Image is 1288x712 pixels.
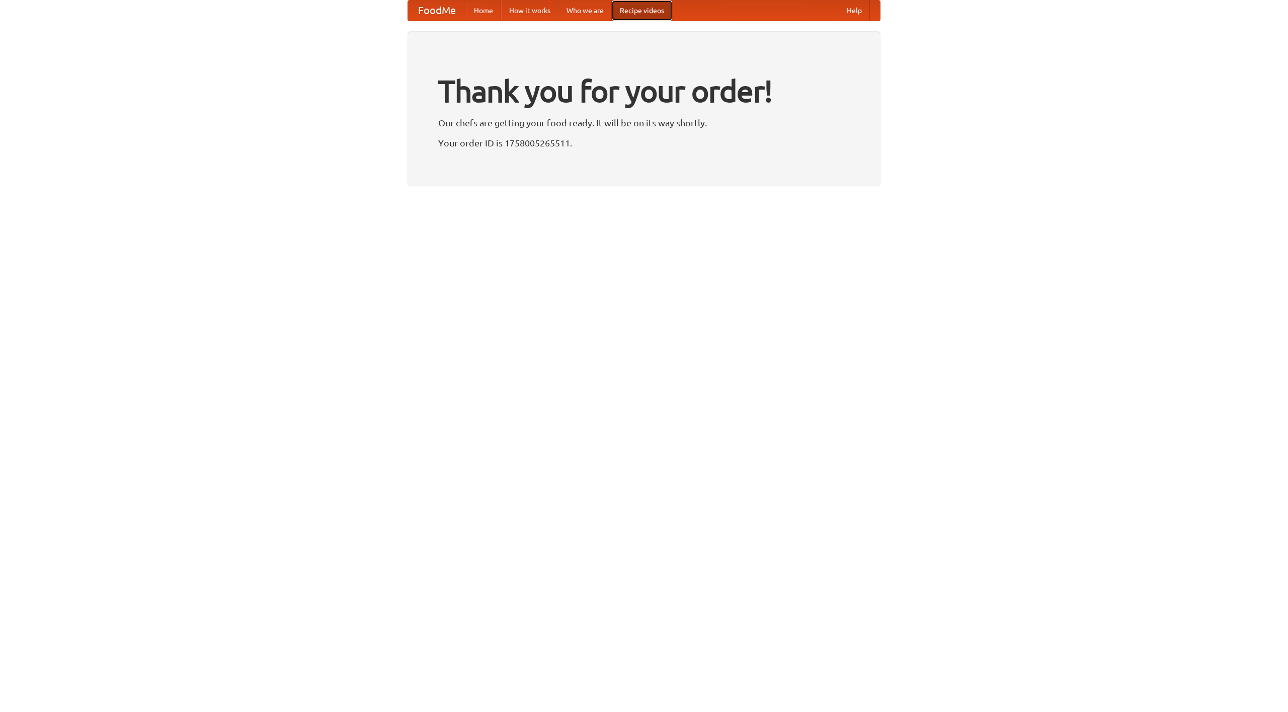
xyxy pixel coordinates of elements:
p: Your order ID is 1758005265511. [438,135,850,150]
a: FoodMe [408,1,466,21]
a: Recipe videos [612,1,672,21]
a: Help [839,1,870,21]
a: Home [466,1,501,21]
p: Our chefs are getting your food ready. It will be on its way shortly. [438,115,850,130]
a: How it works [501,1,558,21]
a: Who we are [558,1,612,21]
h1: Thank you for your order! [438,67,850,115]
